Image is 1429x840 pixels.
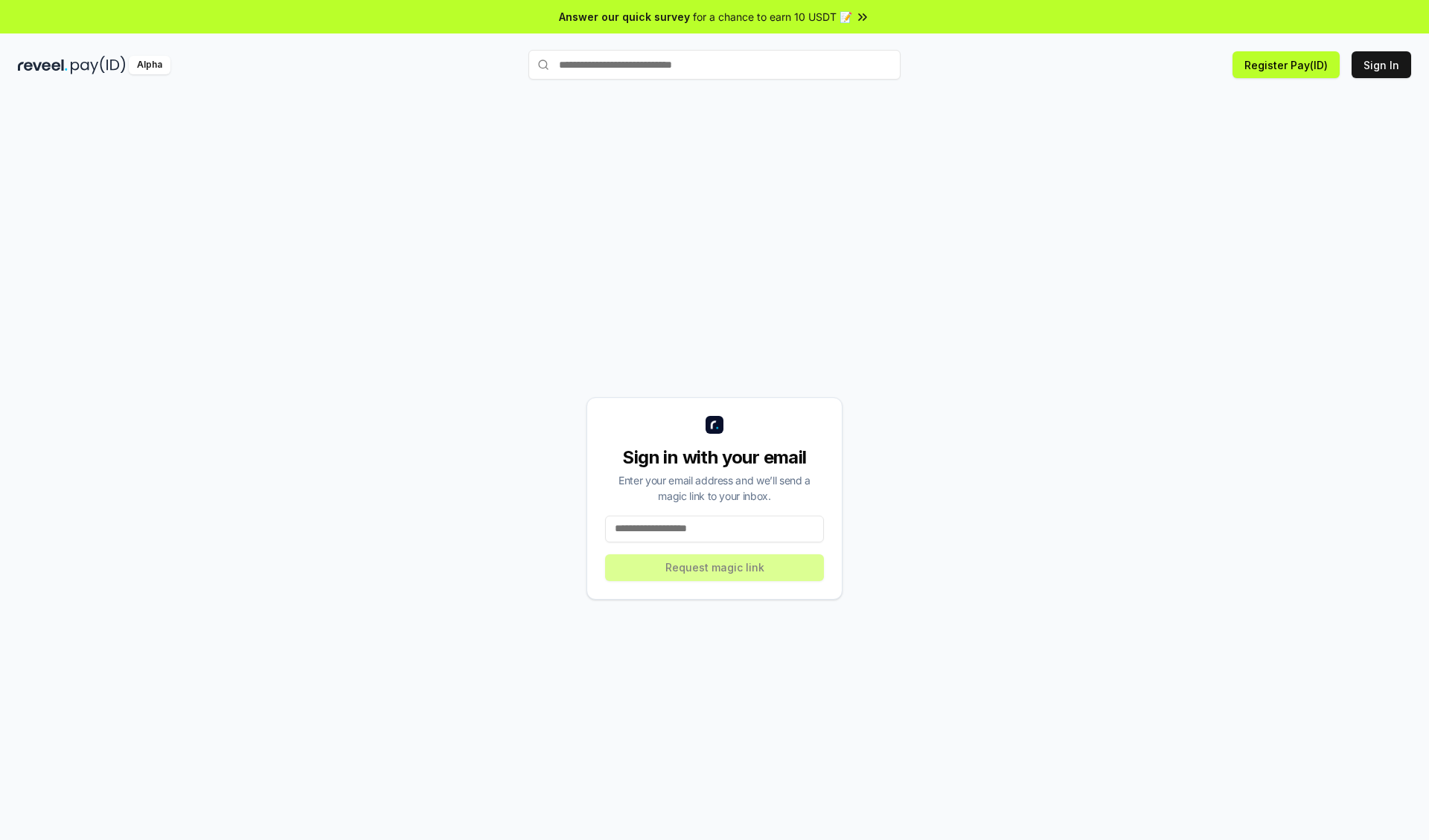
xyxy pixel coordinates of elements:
img: reveel_dark [18,56,68,74]
button: Register Pay(ID) [1233,51,1340,78]
span: for a chance to earn 10 USDT 📝 [693,9,852,25]
div: Sign in with your email [605,446,824,469]
button: Sign In [1352,51,1411,78]
div: Alpha [129,56,170,74]
img: logo_small [706,416,723,434]
div: Enter your email address and we’ll send a magic link to your inbox. [605,472,824,504]
span: Answer our quick survey [559,9,690,25]
img: pay_id [71,56,126,74]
